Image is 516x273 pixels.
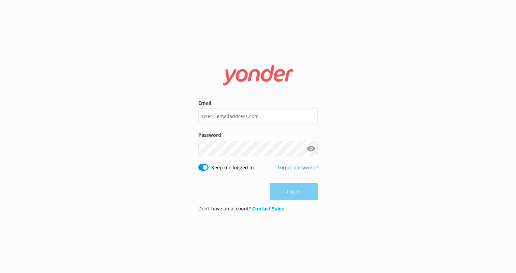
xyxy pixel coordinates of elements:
label: Password [198,131,318,139]
button: Show password [304,142,318,155]
label: Email [198,99,318,107]
p: Don’t have an account? [198,205,284,212]
label: Keep me logged in [211,164,254,171]
a: Contact Sales [252,205,284,212]
a: Forgot password? [278,164,318,171]
input: user@emailaddress.com [198,108,318,124]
